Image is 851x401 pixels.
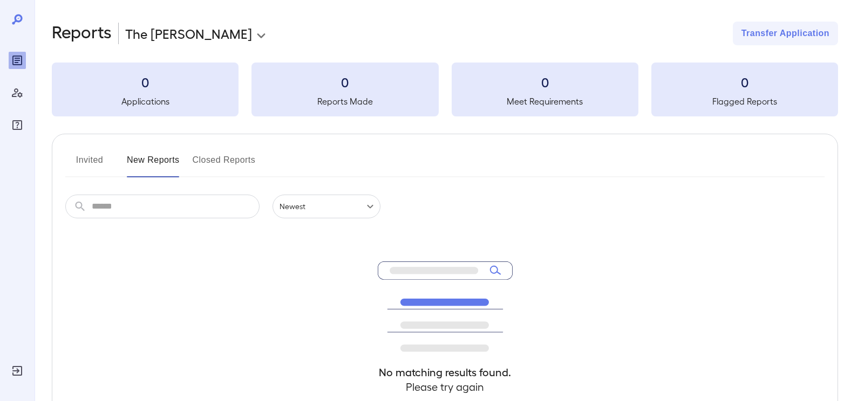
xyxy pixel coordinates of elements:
summary: 0Applications0Reports Made0Meet Requirements0Flagged Reports [52,63,838,116]
h3: 0 [651,73,838,91]
button: Transfer Application [733,22,838,45]
h4: Please try again [378,379,513,394]
div: Reports [9,52,26,69]
h5: Meet Requirements [452,95,638,108]
h5: Reports Made [251,95,438,108]
div: Newest [273,195,380,218]
h5: Flagged Reports [651,95,838,108]
p: The [PERSON_NAME] [125,25,252,42]
h2: Reports [52,22,112,45]
h4: No matching results found. [378,365,513,379]
h3: 0 [52,73,239,91]
button: New Reports [127,151,180,177]
div: Log Out [9,362,26,379]
h3: 0 [251,73,438,91]
button: Invited [65,151,114,177]
h3: 0 [452,73,638,91]
div: Manage Users [9,84,26,101]
h5: Applications [52,95,239,108]
div: FAQ [9,116,26,134]
button: Closed Reports [193,151,256,177]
